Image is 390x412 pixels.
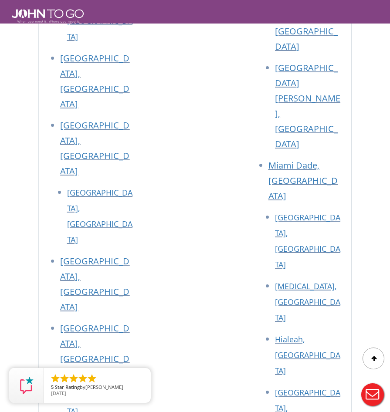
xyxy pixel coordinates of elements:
[50,373,61,384] li: 
[68,373,79,384] li: 
[51,384,54,390] span: 5
[355,377,390,412] button: Live Chat
[59,373,70,384] li: 
[85,384,123,390] span: [PERSON_NAME]
[275,212,340,270] a: [GEOGRAPHIC_DATA], [GEOGRAPHIC_DATA]
[87,373,97,384] li: 
[60,119,129,177] a: [GEOGRAPHIC_DATA], [GEOGRAPHIC_DATA]
[51,385,144,391] span: by
[67,187,132,245] a: [GEOGRAPHIC_DATA], [GEOGRAPHIC_DATA]
[275,62,340,150] a: [GEOGRAPHIC_DATA][PERSON_NAME], [GEOGRAPHIC_DATA]
[60,52,129,110] a: [GEOGRAPHIC_DATA], [GEOGRAPHIC_DATA]
[275,334,340,376] a: Hialeah, [GEOGRAPHIC_DATA]
[268,159,338,202] a: Miami Dade, [GEOGRAPHIC_DATA]
[60,255,129,313] a: [GEOGRAPHIC_DATA], [GEOGRAPHIC_DATA]
[60,322,129,380] a: [GEOGRAPHIC_DATA], [GEOGRAPHIC_DATA]
[55,384,80,390] span: Star Rating
[12,9,84,23] img: JOHN to go
[18,377,35,394] img: Review Rating
[78,373,88,384] li: 
[275,281,340,323] a: [MEDICAL_DATA], [GEOGRAPHIC_DATA]
[51,390,66,396] span: [DATE]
